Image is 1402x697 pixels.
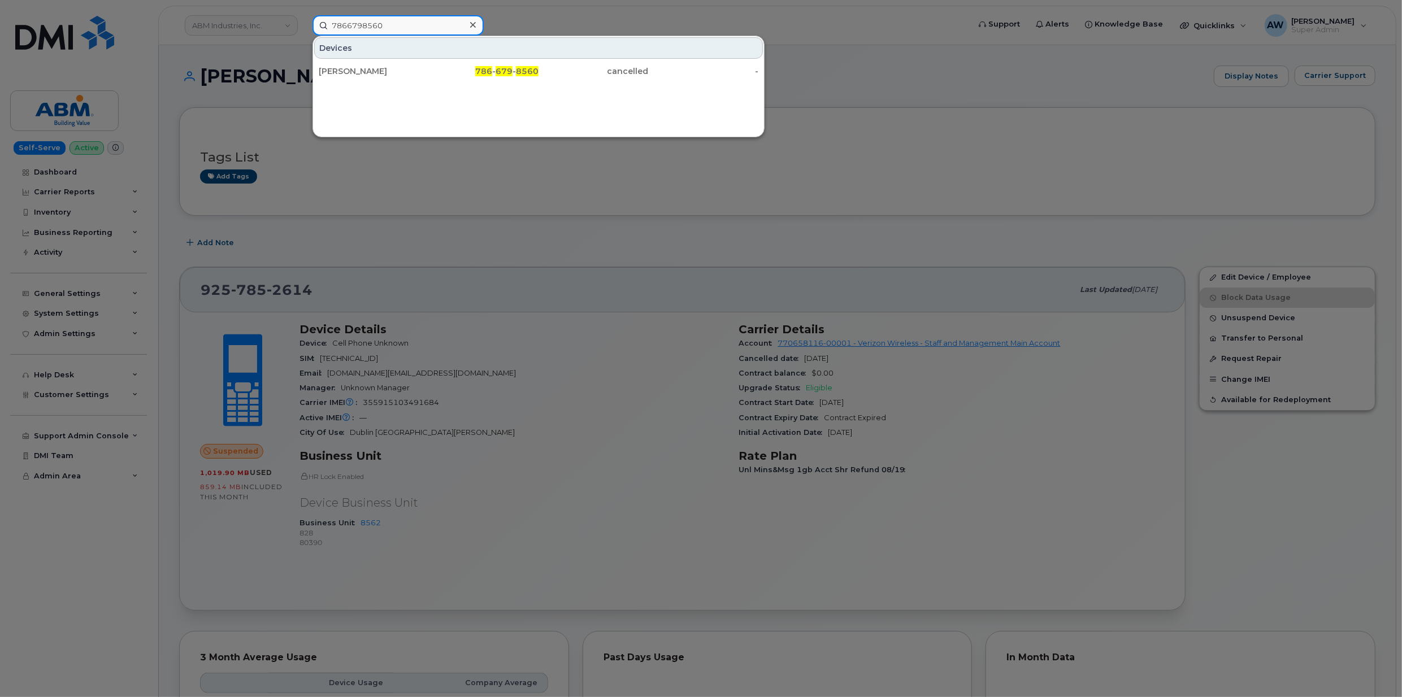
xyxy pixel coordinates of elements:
[319,66,429,77] div: [PERSON_NAME]
[314,61,763,81] a: [PERSON_NAME]786-679-8560cancelled-
[539,66,649,77] div: cancelled
[429,66,539,77] div: - -
[314,37,763,59] div: Devices
[475,66,492,76] span: 786
[496,66,513,76] span: 679
[516,66,539,76] span: 8560
[649,66,759,77] div: -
